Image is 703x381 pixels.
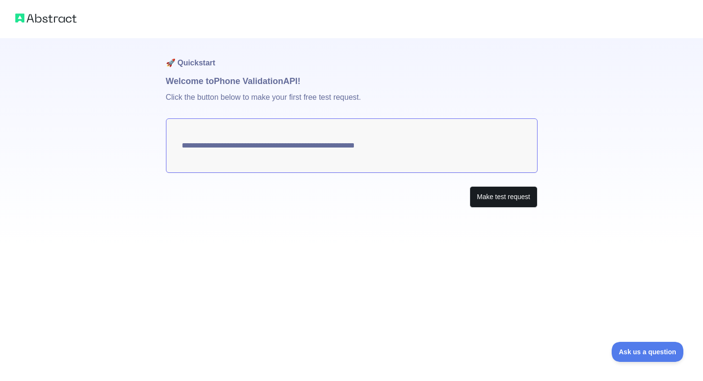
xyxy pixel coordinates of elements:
[470,186,537,208] button: Make test request
[166,88,538,118] p: Click the button below to make your first free test request.
[612,342,684,362] iframe: Toggle Customer Support
[15,11,77,25] img: Abstract logo
[166,38,538,74] h1: 🚀 Quickstart
[166,74,538,88] h1: Welcome to Phone Validation API!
